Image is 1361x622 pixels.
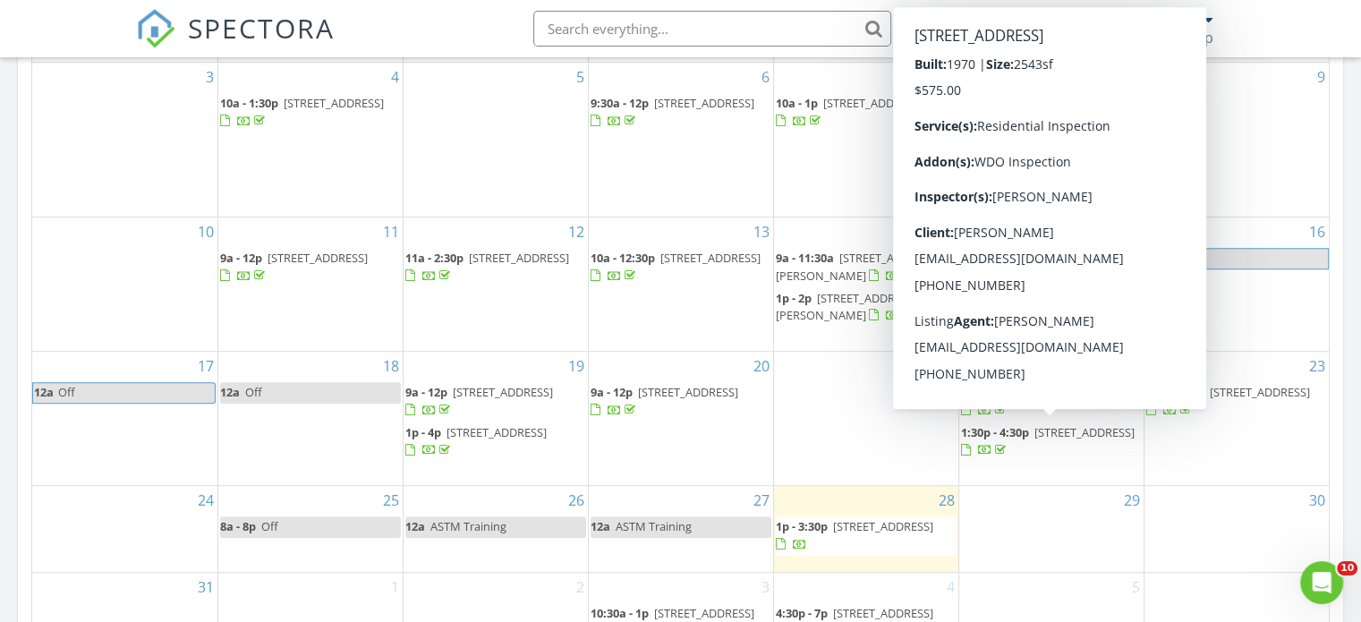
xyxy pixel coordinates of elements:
a: 1:30p - 4:30p [STREET_ADDRESS][PERSON_NAME][PERSON_NAME] [961,133,1142,190]
span: SPECTORA [188,9,335,47]
span: Off [261,518,278,534]
a: Go to August 6, 2025 [758,63,773,91]
td: Go to August 12, 2025 [403,217,588,352]
span: [STREET_ADDRESS] [1031,384,1131,400]
a: Go to August 18, 2025 [379,352,403,380]
span: 12a [220,384,240,400]
span: [STREET_ADDRESS] [453,384,553,400]
span: 1p - 3:30p [776,518,828,534]
div: [PERSON_NAME] [1084,11,1200,29]
a: Go to August 24, 2025 [194,486,217,515]
td: Go to August 4, 2025 [217,63,403,217]
a: 9a - 12p [STREET_ADDRESS] [591,384,738,417]
a: Go to August 11, 2025 [379,217,403,246]
span: ASTM Training [616,518,692,534]
td: Go to August 22, 2025 [958,352,1144,486]
td: Go to August 26, 2025 [403,486,588,573]
td: Go to August 18, 2025 [217,352,403,486]
a: 11a - 2:30p [STREET_ADDRESS] [405,250,569,283]
span: 9a - 11:30a [776,250,834,266]
span: [STREET_ADDRESS] [1210,384,1310,400]
td: Go to August 6, 2025 [588,63,773,217]
a: 1:30p - 4:30p [STREET_ADDRESS][PERSON_NAME][PERSON_NAME] [961,135,1142,185]
a: 9:30a - 12p [STREET_ADDRESS] [961,93,1142,132]
span: [STREET_ADDRESS] [284,95,384,111]
a: Go to August 10, 2025 [194,217,217,246]
input: Search everything... [533,11,891,47]
span: 9a - 12p [220,250,262,266]
a: Go to August 9, 2025 [1314,63,1329,91]
a: 10a - 12:30p [STREET_ADDRESS] [591,248,771,286]
span: Off [58,384,75,400]
a: SPECTORA [136,24,335,62]
a: 9:30a - 12p [STREET_ADDRESS] [591,93,771,132]
span: 9:30a - 12p [591,95,649,111]
td: Go to August 30, 2025 [1144,486,1329,573]
span: [STREET_ADDRESS] [833,518,933,534]
td: Go to August 8, 2025 [958,63,1144,217]
a: Go to August 15, 2025 [1120,217,1144,246]
span: 9a - 12p [591,384,633,400]
td: Go to August 21, 2025 [773,352,958,486]
span: [STREET_ADDRESS][PERSON_NAME] [776,250,940,283]
span: 10a - 1p [776,95,818,111]
td: Go to August 5, 2025 [403,63,588,217]
a: Go to August 14, 2025 [935,217,958,246]
span: 10 [1337,561,1357,575]
a: Go to August 20, 2025 [750,352,773,380]
span: 4:30p - 7p [776,605,828,621]
span: 1p - 4p [405,424,441,440]
a: Go to August 21, 2025 [935,352,958,380]
span: 1:30p - 4:30p [961,135,1029,151]
a: 10a - 1p [STREET_ADDRESS] [776,95,923,128]
iframe: Intercom live chat [1300,561,1343,604]
td: Go to August 23, 2025 [1144,352,1329,486]
a: Go to August 17, 2025 [194,352,217,380]
a: Go to August 23, 2025 [1306,352,1329,380]
td: Go to August 20, 2025 [588,352,773,486]
a: Go to September 3, 2025 [758,573,773,601]
a: Go to August 28, 2025 [935,486,958,515]
a: 1p - 3:30p [STREET_ADDRESS] [776,516,957,555]
td: Go to August 27, 2025 [588,486,773,573]
a: Go to August 25, 2025 [379,486,403,515]
a: Go to September 4, 2025 [943,573,958,601]
span: [STREET_ADDRESS] [654,605,754,621]
td: Go to August 11, 2025 [217,217,403,352]
span: [STREET_ADDRESS] [654,95,754,111]
span: 9:30a - 12p [1146,384,1204,400]
span: 1p - 2p [776,290,812,306]
span: 10a - 12:30p [591,250,655,266]
td: Go to August 7, 2025 [773,63,958,217]
a: 9:30a - 12p [STREET_ADDRESS] [1146,384,1310,417]
span: [STREET_ADDRESS][PERSON_NAME][PERSON_NAME] [961,135,1142,168]
span: [STREET_ADDRESS] [638,384,738,400]
a: 10a - 12:30p [STREET_ADDRESS] [591,250,761,283]
span: [STREET_ADDRESS] [268,250,368,266]
td: Go to August 13, 2025 [588,217,773,352]
a: Go to August 22, 2025 [1120,352,1144,380]
a: 1p - 3:30p [STREET_ADDRESS] [776,518,933,551]
span: Off [245,384,262,400]
a: 1p - 4p [STREET_ADDRESS] [405,424,547,457]
a: 9a - 12p [STREET_ADDRESS] [405,384,553,417]
td: Go to August 25, 2025 [217,486,403,573]
a: 10a - 1p [STREET_ADDRESS] [776,93,957,132]
a: Go to August 8, 2025 [1128,63,1144,91]
span: 12a [405,518,425,534]
a: Go to August 7, 2025 [943,63,958,91]
span: [STREET_ADDRESS][PERSON_NAME] [776,290,917,323]
a: 9a - 12p [STREET_ADDRESS] [220,248,401,286]
a: 9a - 11:30a [STREET_ADDRESS][PERSON_NAME] [776,248,957,286]
a: 9a - 11:30a [STREET_ADDRESS][PERSON_NAME] [776,250,940,283]
span: [STREET_ADDRESS] [833,605,933,621]
td: Go to August 19, 2025 [403,352,588,486]
span: 9:30a - 12p [961,95,1019,111]
a: 9a - 12p [STREET_ADDRESS] [405,382,586,421]
a: 9a - 12p [STREET_ADDRESS] [591,382,771,421]
a: 1p - 2p [STREET_ADDRESS][PERSON_NAME] [776,290,917,323]
a: Go to August 13, 2025 [750,217,773,246]
a: Go to August 26, 2025 [565,486,588,515]
span: 9a - 12p [405,384,447,400]
span: 10:30a - 1p [591,605,649,621]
